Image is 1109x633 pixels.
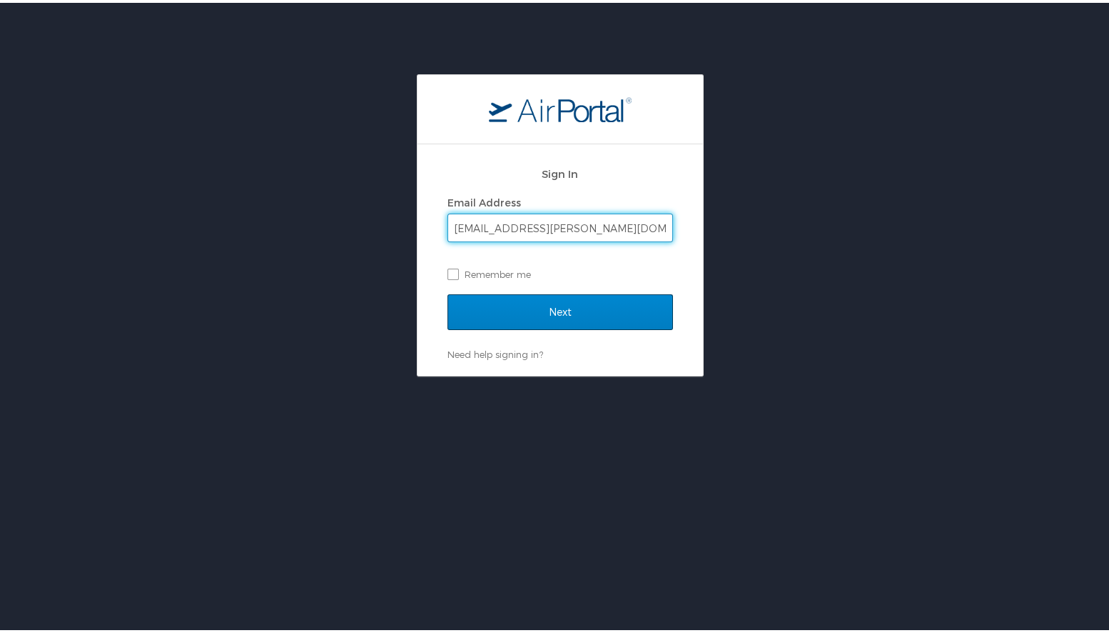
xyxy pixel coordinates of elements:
[489,94,632,119] img: logo
[447,261,673,282] label: Remember me
[447,194,521,206] label: Email Address
[447,291,673,327] input: Next
[447,346,543,357] a: Need help signing in?
[447,163,673,179] h2: Sign In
